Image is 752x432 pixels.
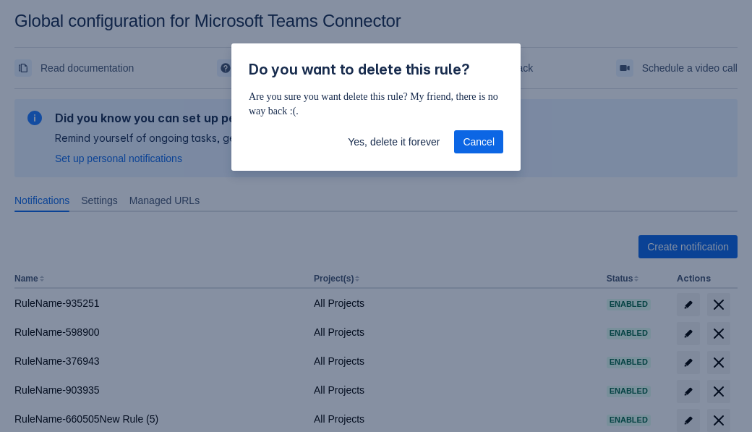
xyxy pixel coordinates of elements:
[249,61,470,78] span: Do you want to delete this rule?
[463,130,495,153] span: Cancel
[339,130,448,153] button: Yes, delete it forever
[454,130,503,153] button: Cancel
[249,90,503,119] p: Are you sure you want delete this rule? My friend, there is no way back :(.
[348,130,440,153] span: Yes, delete it forever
